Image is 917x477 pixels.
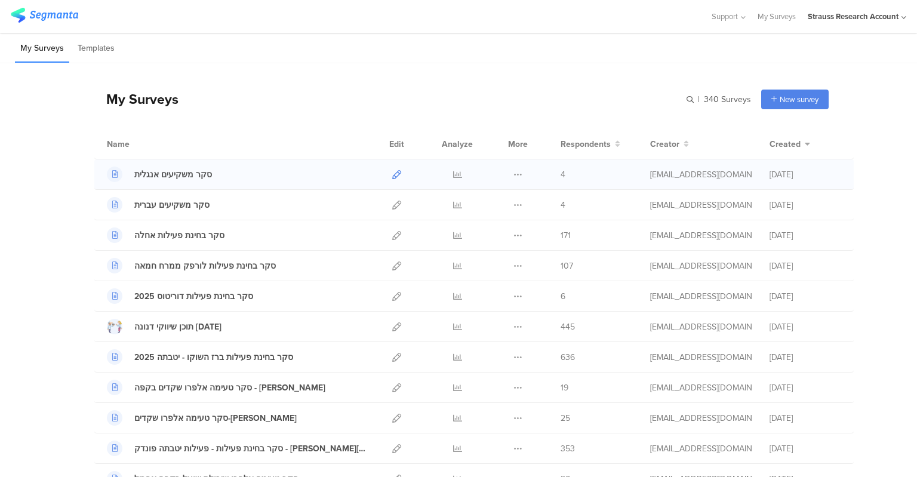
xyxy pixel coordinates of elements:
[712,11,738,22] span: Support
[561,381,568,394] span: 19
[107,349,293,365] a: 2025 סקר בחינת פעילות ברז השוקו - יטבתה
[134,412,297,424] div: סקר טעימה אלפרו שקדים-מאי
[650,442,752,455] div: assaf.cheprut@strauss-group.com
[134,229,224,242] div: סקר בחינת פעילות אחלה
[650,199,752,211] div: assaf.cheprut@strauss-group.com
[15,35,69,63] li: My Surveys
[770,442,841,455] div: [DATE]
[505,129,531,159] div: More
[770,138,810,150] button: Created
[780,94,818,105] span: New survey
[561,199,565,211] span: 4
[770,321,841,333] div: [DATE]
[561,351,575,364] span: 636
[650,351,752,364] div: lia.yaacov@strauss-group.com
[561,321,575,333] span: 445
[770,351,841,364] div: [DATE]
[134,351,293,364] div: 2025 סקר בחינת פעילות ברז השוקו - יטבתה
[704,93,751,106] span: 340 Surveys
[107,227,224,243] a: סקר בחינת פעילות אחלה
[650,381,752,394] div: assaf.cheprut@strauss-group.com
[384,129,410,159] div: Edit
[439,129,475,159] div: Analyze
[770,168,841,181] div: [DATE]
[650,290,752,303] div: assaf.cheprut@strauss-group.com
[107,319,221,334] a: תוכן שיווקי דנונה [DATE]
[72,35,120,63] li: Templates
[134,381,325,394] div: סקר טעימה אלפרו שקדים בקפה - מאי
[107,288,253,304] a: 2025 סקר בחינת פעילות דוריטוס
[561,260,573,272] span: 107
[561,290,565,303] span: 6
[650,229,752,242] div: assaf.cheprut@strauss-group.com
[134,290,253,303] div: 2025 סקר בחינת פעילות דוריטוס
[11,8,78,23] img: segmanta logo
[770,260,841,272] div: [DATE]
[770,138,801,150] span: Created
[561,168,565,181] span: 4
[808,11,898,22] div: Strauss Research Account
[696,93,701,106] span: |
[561,412,570,424] span: 25
[770,412,841,424] div: [DATE]
[561,138,620,150] button: Respondents
[107,380,325,395] a: סקר טעימה אלפרו שקדים בקפה - [PERSON_NAME]
[770,229,841,242] div: [DATE]
[107,197,210,213] a: סקר משקיעים עברית
[94,89,179,109] div: My Surveys
[107,410,297,426] a: סקר טעימה אלפרו שקדים-[PERSON_NAME]
[650,138,689,150] button: Creator
[107,258,276,273] a: סקר בחינת פעילות לורפק ממרח חמאה
[561,442,575,455] span: 353
[770,199,841,211] div: [DATE]
[561,138,611,150] span: Respondents
[650,321,752,333] div: lia.yaacov@strauss-group.com
[770,381,841,394] div: [DATE]
[561,229,571,242] span: 171
[134,199,210,211] div: סקר משקיעים עברית
[650,260,752,272] div: assaf.cheprut@strauss-group.com
[650,412,752,424] div: assaf.cheprut@strauss-group.com
[134,442,366,455] div: סקר בחינת פעילות - פעילות יטבתה פונדק - מאי 25
[134,168,212,181] div: סקר משקיעים אנגלית
[107,441,366,456] a: סקר בחינת פעילות - פעילות יטבתה פונדק - [PERSON_NAME][DATE]
[650,168,752,181] div: assaf.cheprut@strauss-group.com
[107,138,179,150] div: Name
[650,138,679,150] span: Creator
[134,321,221,333] div: תוכן שיווקי דנונה יולי 2025
[107,167,212,182] a: סקר משקיעים אנגלית
[134,260,276,272] div: סקר בחינת פעילות לורפק ממרח חמאה
[770,290,841,303] div: [DATE]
